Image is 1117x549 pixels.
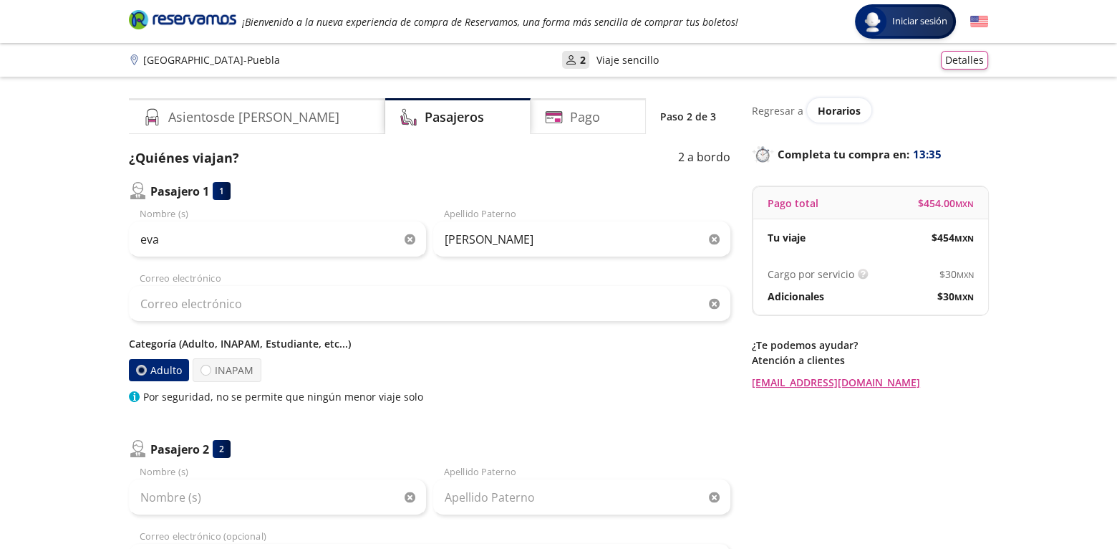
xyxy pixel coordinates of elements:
[752,103,803,118] p: Regresar a
[129,479,426,515] input: Nombre (s)
[939,267,974,282] span: $ 30
[752,375,988,390] a: [EMAIL_ADDRESS][DOMAIN_NAME]
[768,230,806,245] p: Tu viaje
[752,144,988,164] p: Completa tu compra en :
[143,389,423,404] p: Por seguridad, no se permite que ningún menor viaje solo
[129,9,236,30] i: Brand Logo
[660,109,716,124] p: Paso 2 de 3
[433,221,730,257] input: Apellido Paterno
[425,108,484,127] h4: Pasajeros
[918,196,974,211] span: $ 454.00
[752,338,988,353] p: ¿Te podemos ayudar?
[129,9,236,34] a: Brand Logo
[954,233,974,244] small: MXN
[193,358,261,382] label: INAPAM
[932,230,974,245] span: $ 454
[129,286,730,322] input: Correo electrónico
[596,52,659,67] p: Viaje sencillo
[913,146,942,163] span: 13:35
[955,199,974,209] small: MXN
[150,441,209,458] p: Pasajero 2
[129,359,189,381] label: Adulto
[752,98,988,123] div: Regresar a ver horarios
[150,183,209,200] p: Pasajero 1
[570,108,600,127] h4: Pago
[768,289,824,304] p: Adicionales
[937,289,974,304] span: $ 30
[143,52,280,67] p: [GEOGRAPHIC_DATA] - Puebla
[818,104,861,118] span: Horarios
[768,267,854,282] p: Cargo por servicio
[168,108,339,127] h4: Asientos de [PERSON_NAME]
[678,148,730,168] p: 2 a bordo
[242,15,738,29] em: ¡Bienvenido a la nueva experiencia de compra de Reservamos, una forma más sencilla de comprar tus...
[886,14,953,29] span: Iniciar sesión
[768,196,818,211] p: Pago total
[752,353,988,368] p: Atención a clientes
[213,182,231,200] div: 1
[129,336,730,351] p: Categoría (Adulto, INAPAM, Estudiante, etc...)
[129,148,239,168] p: ¿Quiénes viajan?
[213,440,231,458] div: 2
[129,221,426,257] input: Nombre (s)
[941,51,988,70] button: Detalles
[954,292,974,302] small: MXN
[580,52,586,67] p: 2
[957,269,974,280] small: MXN
[433,479,730,515] input: Apellido Paterno
[970,13,988,31] button: English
